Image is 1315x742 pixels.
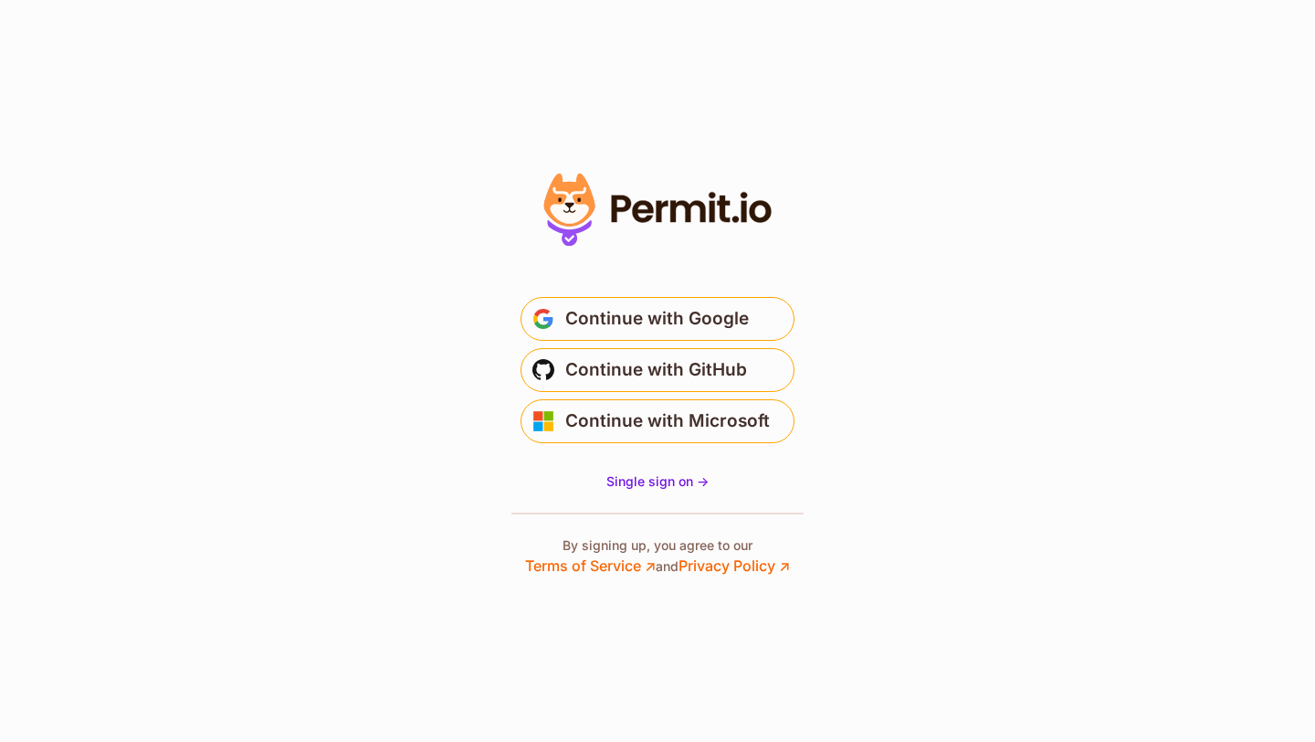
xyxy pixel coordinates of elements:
[521,348,794,392] button: Continue with GitHub
[565,355,747,385] span: Continue with GitHub
[521,399,794,443] button: Continue with Microsoft
[521,297,794,341] button: Continue with Google
[679,556,790,575] a: Privacy Policy ↗
[606,472,709,491] a: Single sign on ->
[525,536,790,577] p: By signing up, you agree to our and
[525,556,656,575] a: Terms of Service ↗
[565,304,749,334] span: Continue with Google
[606,473,709,489] span: Single sign on ->
[565,407,770,436] span: Continue with Microsoft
